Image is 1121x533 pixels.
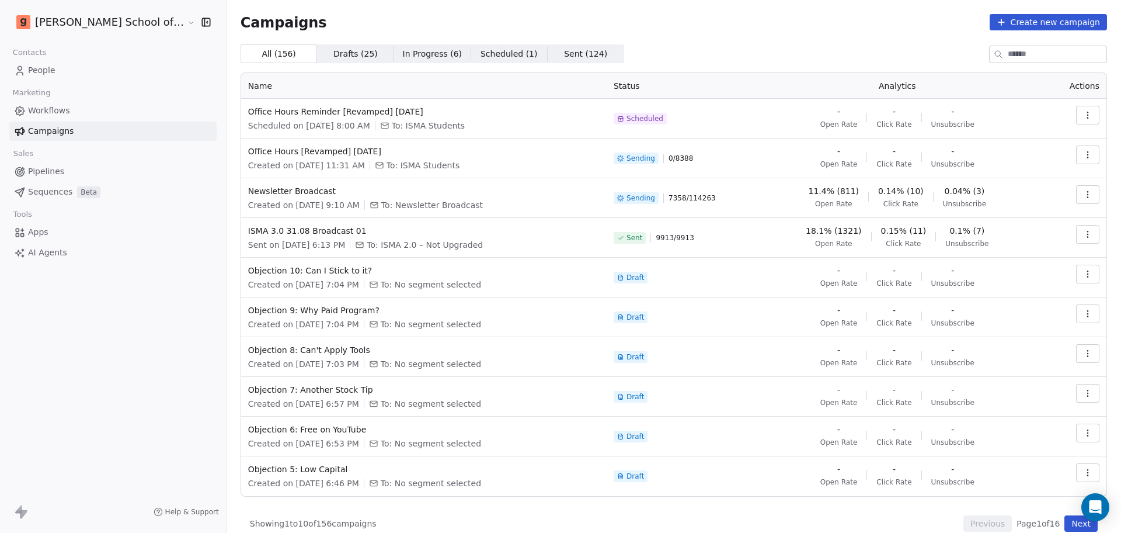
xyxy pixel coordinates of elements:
[248,185,600,197] span: Newsletter Broadcast
[381,279,481,290] span: To: No segment selected
[248,438,359,449] span: Created on [DATE] 6:53 PM
[481,48,538,60] span: Scheduled ( 1 )
[945,185,985,197] span: 0.04% (3)
[893,463,896,475] span: -
[881,225,927,237] span: 0.15% (11)
[806,225,861,237] span: 18.1% (1321)
[28,226,48,238] span: Apps
[837,463,840,475] span: -
[931,477,974,487] span: Unsubscribe
[876,358,911,368] span: Click Rate
[878,185,924,197] span: 0.14% (10)
[820,120,858,129] span: Open Rate
[626,233,642,243] span: Sent
[951,106,954,117] span: -
[951,265,954,276] span: -
[381,438,481,449] span: To: No segment selected
[564,48,607,60] span: Sent ( 124 )
[9,182,217,202] a: SequencesBeta
[387,160,459,171] span: To: ISMA Students
[990,14,1107,30] button: Create new campaign
[248,398,359,410] span: Created on [DATE] 6:57 PM
[883,199,918,209] span: Click Rate
[607,73,753,99] th: Status
[28,247,67,259] span: AI Agents
[820,279,858,288] span: Open Rate
[951,304,954,316] span: -
[248,344,600,356] span: Objection 8: Can't Apply Tools
[931,160,974,169] span: Unsubscribe
[248,120,370,131] span: Scheduled on [DATE] 8:00 AM
[626,154,655,163] span: Sending
[28,125,74,137] span: Campaigns
[931,398,974,407] span: Unsubscribe
[886,239,921,248] span: Click Rate
[931,319,974,328] span: Unsubscribe
[951,424,954,435] span: -
[248,279,359,290] span: Created on [DATE] 7:04 PM
[248,424,600,435] span: Objection 6: Free on YouTube
[951,463,954,475] span: -
[9,243,217,262] a: AI Agents
[945,239,988,248] span: Unsubscribe
[77,186,100,198] span: Beta
[1081,493,1109,521] div: Open Intercom Messenger
[154,507,219,517] a: Help & Support
[876,160,911,169] span: Click Rate
[809,185,859,197] span: 11.4% (811)
[820,477,858,487] span: Open Rate
[837,106,840,117] span: -
[626,193,655,203] span: Sending
[248,463,600,475] span: Objection 5: Low Capital
[381,398,481,410] span: To: No segment selected
[248,106,600,117] span: Office Hours Reminder [Revamped] [DATE]
[669,154,693,163] span: 0 / 8388
[626,472,644,481] span: Draft
[9,101,217,120] a: Workflows
[753,73,1042,99] th: Analytics
[820,160,858,169] span: Open Rate
[8,44,51,61] span: Contacts
[28,64,55,77] span: People
[8,206,37,223] span: Tools
[248,477,359,489] span: Created on [DATE] 6:46 PM
[250,518,377,529] span: Showing 1 to 10 of 156 campaigns
[876,319,911,328] span: Click Rate
[893,384,896,396] span: -
[820,319,858,328] span: Open Rate
[626,392,644,402] span: Draft
[1016,518,1060,529] span: Page 1 of 16
[248,384,600,396] span: Objection 7: Another Stock Tip
[165,507,219,517] span: Help & Support
[248,160,365,171] span: Created on [DATE] 11:31 AM
[669,193,716,203] span: 7358 / 114263
[9,122,217,141] a: Campaigns
[9,223,217,242] a: Apps
[815,199,852,209] span: Open Rate
[931,438,974,447] span: Unsubscribe
[820,438,858,447] span: Open Rate
[367,239,483,251] span: To: ISMA 2.0 – Not Upgraded
[837,344,840,356] span: -
[943,199,986,209] span: Unsubscribe
[248,304,600,316] span: Objection 9: Why Paid Program?
[837,384,840,396] span: -
[837,304,840,316] span: -
[815,239,852,248] span: Open Rate
[876,120,911,129] span: Click Rate
[28,186,72,198] span: Sequences
[381,358,481,370] span: To: No segment selected
[248,358,359,370] span: Created on [DATE] 7:03 PM
[931,358,974,368] span: Unsubscribe
[931,279,974,288] span: Unsubscribe
[876,279,911,288] span: Click Rate
[626,352,644,362] span: Draft
[1064,515,1098,532] button: Next
[381,199,483,211] span: To: Newsletter Broadcast
[35,15,184,30] span: [PERSON_NAME] School of Finance LLP
[8,145,39,162] span: Sales
[14,12,179,32] button: [PERSON_NAME] School of Finance LLP
[626,313,644,322] span: Draft
[248,199,360,211] span: Created on [DATE] 9:10 AM
[16,15,30,29] img: Goela%20School%20Logos%20(4).png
